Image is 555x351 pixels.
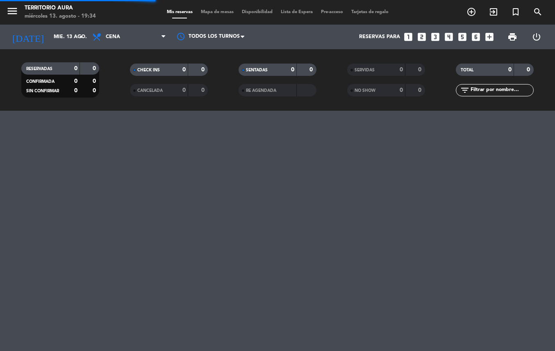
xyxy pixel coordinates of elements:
span: SERVIDAS [355,68,375,72]
strong: 0 [400,67,403,73]
input: Filtrar por nombre... [470,86,533,95]
span: Cena [106,34,120,40]
span: RE AGENDADA [246,89,276,93]
span: CANCELADA [137,89,163,93]
strong: 0 [201,87,206,93]
i: looks_3 [430,32,441,42]
i: looks_one [403,32,414,42]
i: looks_two [416,32,427,42]
i: add_circle_outline [466,7,476,17]
strong: 0 [400,87,403,93]
strong: 0 [74,66,77,71]
i: add_box [484,32,495,42]
i: arrow_drop_down [76,32,86,42]
span: Lista de Espera [277,10,317,14]
strong: 0 [93,78,98,84]
span: print [507,32,517,42]
i: menu [6,5,18,17]
span: Disponibilidad [238,10,277,14]
strong: 0 [201,67,206,73]
strong: 0 [182,67,186,73]
strong: 0 [93,66,98,71]
span: SENTADAS [246,68,268,72]
strong: 0 [309,67,314,73]
strong: 0 [527,67,532,73]
i: looks_6 [471,32,481,42]
div: miércoles 13. agosto - 19:34 [25,12,96,21]
span: Mapa de mesas [197,10,238,14]
span: SIN CONFIRMAR [26,89,59,93]
span: Pre-acceso [317,10,347,14]
span: TOTAL [461,68,473,72]
i: power_settings_new [532,32,541,42]
i: filter_list [460,85,470,95]
div: LOG OUT [525,25,549,49]
strong: 0 [74,78,77,84]
i: search [533,7,543,17]
span: CHECK INS [137,68,160,72]
strong: 0 [93,88,98,93]
span: NO SHOW [355,89,375,93]
div: TERRITORIO AURA [25,4,96,12]
span: Mis reservas [163,10,197,14]
strong: 0 [182,87,186,93]
i: [DATE] [6,28,50,46]
i: turned_in_not [511,7,521,17]
strong: 0 [508,67,512,73]
span: RESERVADAS [26,67,52,71]
i: exit_to_app [489,7,498,17]
strong: 0 [74,88,77,93]
button: menu [6,5,18,20]
strong: 0 [291,67,294,73]
span: Reservas para [359,34,400,40]
i: looks_4 [444,32,454,42]
strong: 0 [418,87,423,93]
span: Tarjetas de regalo [347,10,393,14]
span: CONFIRMADA [26,80,55,84]
strong: 0 [418,67,423,73]
i: looks_5 [457,32,468,42]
